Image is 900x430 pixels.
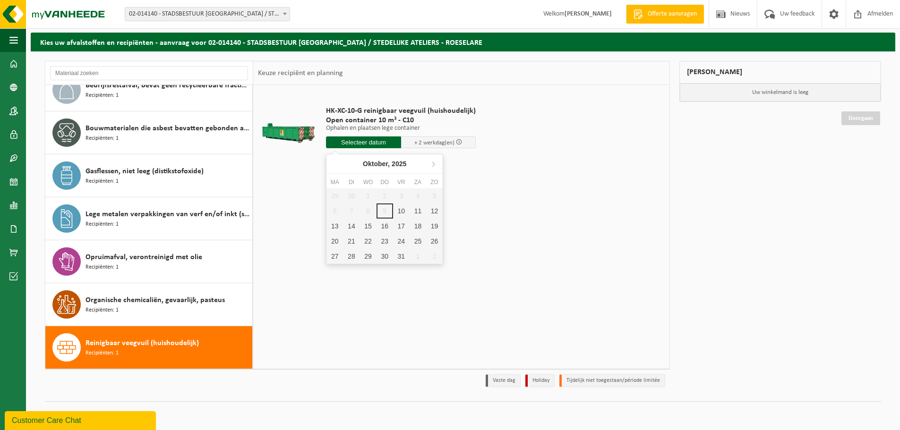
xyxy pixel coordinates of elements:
li: Holiday [525,374,555,387]
i: 2025 [392,160,406,167]
a: Doorgaan [841,111,880,125]
div: 22 [360,234,376,249]
div: 17 [393,219,410,234]
span: Organische chemicaliën, gevaarlijk, pasteus [86,295,225,306]
div: vr [393,177,410,187]
div: ma [326,177,343,187]
button: Gasflessen, niet leeg (distikstofoxide) Recipiënten: 1 [45,154,253,197]
div: 24 [393,234,410,249]
div: 11 [410,203,426,219]
span: + 2 werkdag(en) [414,140,454,146]
span: Recipiënten: 1 [86,177,119,186]
div: 15 [360,219,376,234]
div: di [343,177,360,187]
span: Open container 10 m³ - C10 [326,116,476,125]
p: Uw winkelmand is leeg [680,84,881,101]
span: Recipiënten: 1 [86,91,119,100]
div: 28 [343,249,360,264]
div: 19 [426,219,443,234]
span: Opruimafval, verontreinigd met olie [86,252,202,263]
span: 02-014140 - STADSBESTUUR ROESELARE / STEDELIJKE ATELIERS - ROESELARE [125,7,290,21]
button: Bouwmaterialen die asbest bevatten gebonden aan cement, bitumen, kunststof of lijm (hechtgebonden... [45,111,253,154]
div: 30 [377,249,393,264]
div: 25 [410,234,426,249]
span: Reinigbaar veegvuil (huishoudelijk) [86,337,199,349]
strong: [PERSON_NAME] [565,10,612,17]
li: Vaste dag [486,374,521,387]
span: HK-XC-10-G reinigbaar veegvuil (huishoudelijk) [326,106,476,116]
h2: Kies uw afvalstoffen en recipiënten - aanvraag voor 02-014140 - STADSBESTUUR [GEOGRAPHIC_DATA] / ... [31,33,895,51]
span: Recipiënten: 1 [86,263,119,272]
div: zo [426,177,443,187]
button: Opruimafval, verontreinigd met olie Recipiënten: 1 [45,240,253,283]
div: 10 [393,203,410,219]
li: Tijdelijk niet toegestaan/période limitée [559,374,665,387]
div: Keuze recipiënt en planning [253,61,348,85]
div: 23 [377,234,393,249]
span: Recipiënten: 1 [86,306,119,315]
p: Ophalen en plaatsen lege container [326,125,476,132]
div: 29 [360,249,376,264]
button: Bedrijfsrestafval, bevat geen recycleerbare fracties, verbrandbaar na verkleining Recipiënten: 1 [45,68,253,111]
iframe: chat widget [5,409,158,430]
span: 02-014140 - STADSBESTUUR ROESELARE / STEDELIJKE ATELIERS - ROESELARE [125,8,290,21]
span: Recipiënten: 1 [86,349,119,358]
button: Organische chemicaliën, gevaarlijk, pasteus Recipiënten: 1 [45,283,253,326]
div: 20 [326,234,343,249]
div: za [410,177,426,187]
div: [PERSON_NAME] [679,61,882,84]
div: 16 [377,219,393,234]
div: 13 [326,219,343,234]
input: Materiaal zoeken [50,66,248,80]
div: 2 [426,249,443,264]
div: 21 [343,234,360,249]
span: Lege metalen verpakkingen van verf en/of inkt (schraapschoon) [86,209,250,220]
button: Lege metalen verpakkingen van verf en/of inkt (schraapschoon) Recipiënten: 1 [45,197,253,240]
div: 14 [343,219,360,234]
a: Offerte aanvragen [626,5,704,24]
span: Bedrijfsrestafval, bevat geen recycleerbare fracties, verbrandbaar na verkleining [86,80,250,91]
div: do [377,177,393,187]
span: Gasflessen, niet leeg (distikstofoxide) [86,166,204,177]
div: 31 [393,249,410,264]
div: 27 [326,249,343,264]
div: Oktober, [359,156,410,171]
div: 12 [426,203,443,219]
span: Recipiënten: 1 [86,134,119,143]
div: wo [360,177,376,187]
span: Recipiënten: 1 [86,220,119,229]
input: Selecteer datum [326,136,401,148]
span: Offerte aanvragen [645,9,699,19]
button: Reinigbaar veegvuil (huishoudelijk) Recipiënten: 1 [45,326,253,369]
div: 18 [410,219,426,234]
div: 26 [426,234,443,249]
span: Bouwmaterialen die asbest bevatten gebonden aan cement, bitumen, kunststof of lijm (hechtgebonden... [86,123,250,134]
